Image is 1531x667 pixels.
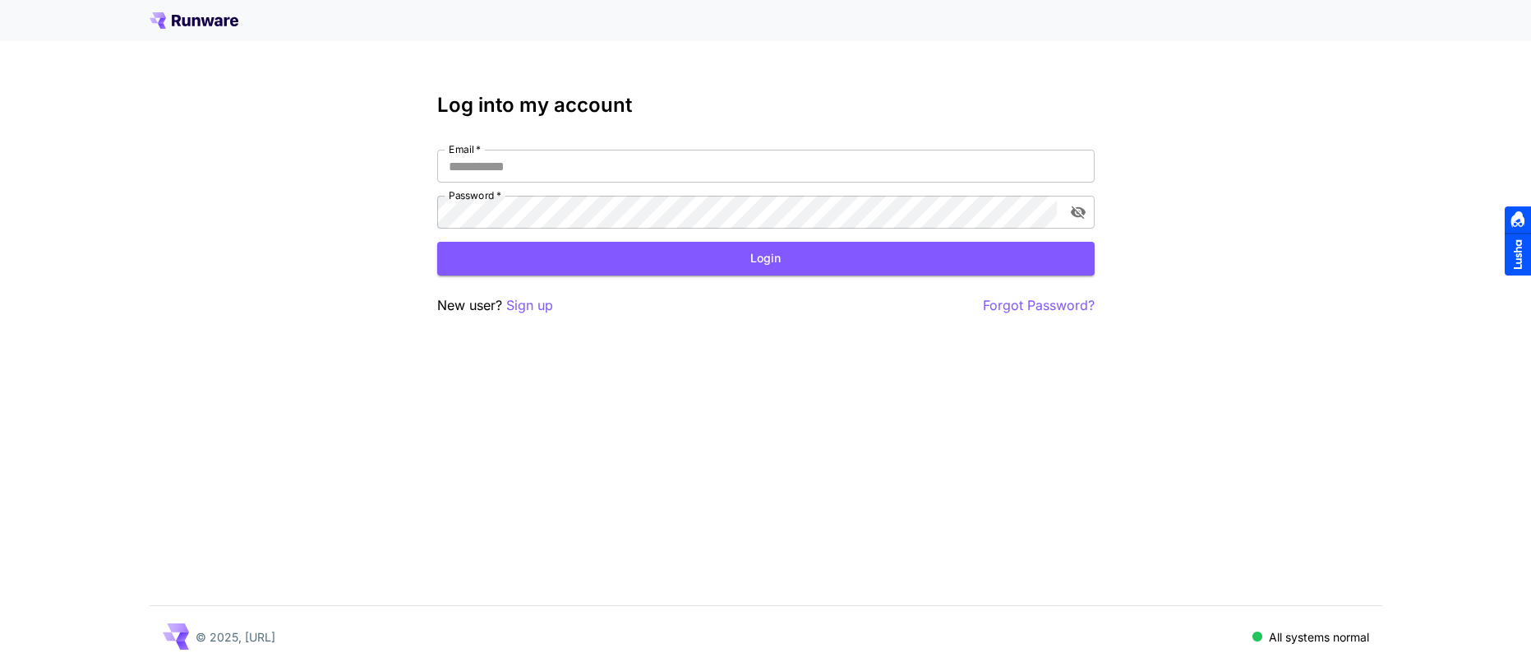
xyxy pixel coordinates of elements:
label: Password [449,188,501,202]
h3: Log into my account [437,94,1095,117]
button: Sign up [506,295,553,316]
button: Forgot Password? [983,295,1095,316]
p: © 2025, [URL] [196,628,275,646]
button: toggle password visibility [1063,197,1093,227]
p: New user? [437,295,553,316]
label: Email [449,142,481,156]
button: Login [437,242,1095,276]
p: All systems normal [1269,628,1369,646]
